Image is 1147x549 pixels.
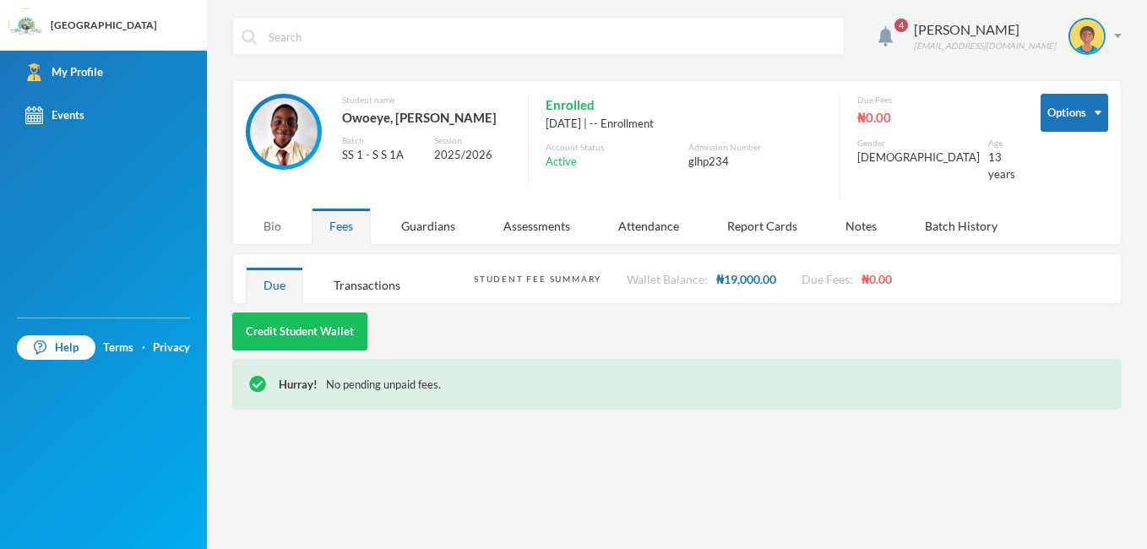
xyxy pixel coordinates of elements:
div: Owoeye, [PERSON_NAME] [342,106,511,128]
span: Hurray! [279,378,318,391]
span: Enrolled [546,94,595,116]
div: Gender [857,137,980,149]
div: Account Status [546,141,680,154]
span: 4 [894,19,908,32]
button: Credit Student Wallet [232,313,367,351]
div: SS 1 - S S 1A [342,147,422,164]
a: Help [17,335,95,361]
div: Notes [828,208,894,244]
div: Due [246,267,303,303]
img: ! [249,376,266,393]
div: Assessments [486,208,588,244]
div: Guardians [383,208,473,244]
div: [DATE] | -- Enrollment [546,116,823,133]
img: STUDENT [250,98,318,166]
button: Options [1041,94,1108,132]
img: STUDENT [1070,19,1104,53]
div: 2025/2026 [434,147,511,164]
div: · [142,340,145,356]
div: Session [434,134,511,147]
div: Batch [342,134,422,147]
div: My Profile [25,63,103,81]
div: Student name [342,94,511,106]
div: Batch History [907,208,1015,244]
div: No pending unpaid fees. [279,377,1105,394]
div: Events [25,106,84,124]
span: Active [546,154,577,171]
a: Terms [103,340,133,356]
img: logo [9,9,43,43]
span: ₦0.00 [862,272,892,286]
div: Transactions [316,267,418,303]
div: Bio [246,208,299,244]
div: Attendance [601,208,697,244]
div: [GEOGRAPHIC_DATA] [51,18,157,33]
input: Search [267,18,835,56]
img: search [242,30,257,45]
div: Due Fees [857,94,1015,106]
div: [PERSON_NAME] [914,19,1056,40]
div: [DEMOGRAPHIC_DATA] [857,149,980,166]
div: 13 years [988,149,1015,182]
div: Age [988,137,1015,149]
div: Report Cards [709,208,815,244]
a: Privacy [153,340,190,356]
div: Admission Number [688,141,823,154]
span: Wallet Balance: [627,272,708,286]
div: Fees [312,208,371,244]
div: [EMAIL_ADDRESS][DOMAIN_NAME] [914,40,1056,52]
span: Due Fees: [802,272,853,286]
div: glhp234 [688,154,823,171]
span: ₦19,000.00 [716,272,776,286]
div: ₦0.00 [857,106,1015,128]
div: Student Fee Summary [474,273,601,285]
